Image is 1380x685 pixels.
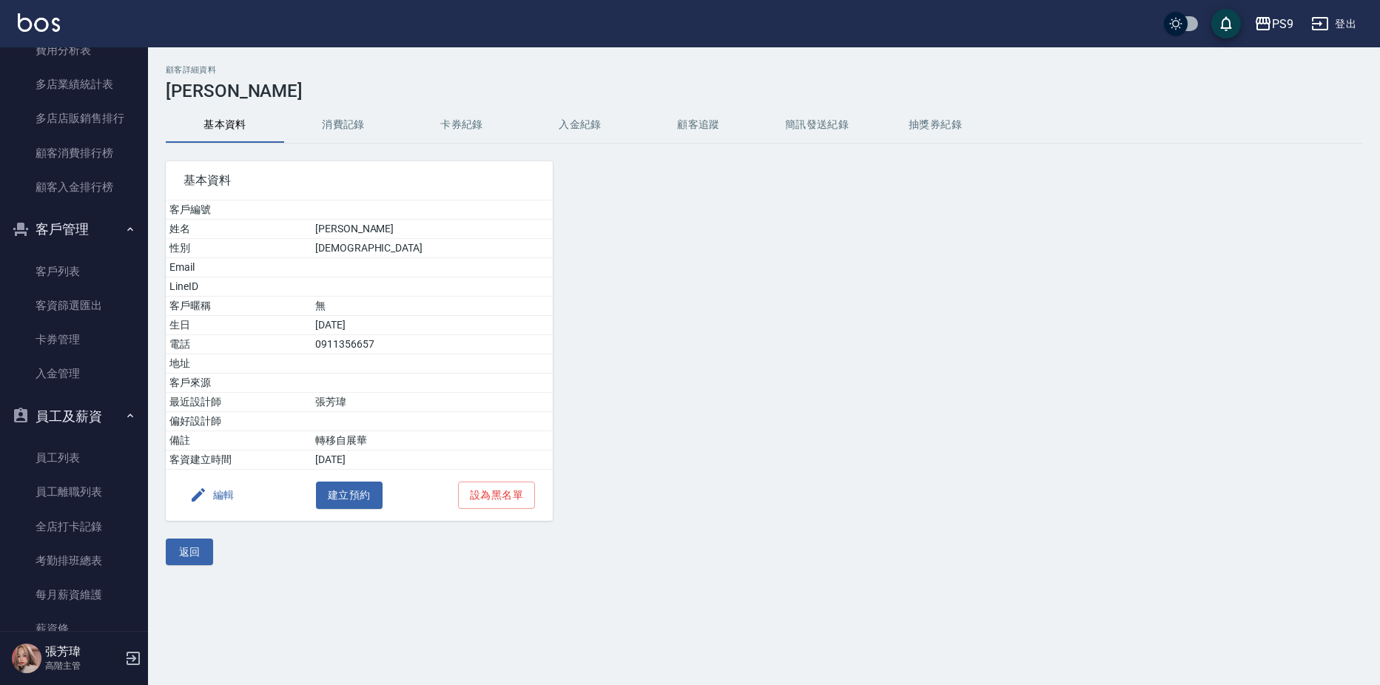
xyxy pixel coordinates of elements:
td: [PERSON_NAME] [312,220,553,239]
div: PS9 [1272,15,1293,33]
a: 考勤排班總表 [6,544,142,578]
a: 顧客消費排行榜 [6,136,142,170]
td: 最近設計師 [166,393,312,412]
button: 客戶管理 [6,210,142,249]
p: 高階主管 [45,659,121,672]
td: 0911356657 [312,335,553,354]
button: PS9 [1248,9,1299,39]
a: 多店店販銷售排行 [6,101,142,135]
td: 姓名 [166,220,312,239]
button: 基本資料 [166,107,284,143]
td: [DATE] [312,316,553,335]
button: 返回 [166,539,213,566]
td: Email [166,258,312,277]
a: 全店打卡記錄 [6,510,142,544]
button: 顧客追蹤 [639,107,758,143]
button: 入金紀錄 [521,107,639,143]
a: 卡券管理 [6,323,142,357]
td: LineID [166,277,312,297]
td: 性別 [166,239,312,258]
a: 客戶列表 [6,254,142,288]
button: 卡券紀錄 [403,107,521,143]
h5: 張芳瑋 [45,644,121,659]
button: 編輯 [184,482,240,509]
a: 薪資條 [6,612,142,646]
a: 入金管理 [6,357,142,391]
td: 客戶編號 [166,200,312,220]
td: 電話 [166,335,312,354]
button: 員工及薪資 [6,397,142,436]
img: Person [12,644,41,673]
a: 多店業績統計表 [6,67,142,101]
button: 消費記錄 [284,107,403,143]
a: 員工列表 [6,441,142,475]
td: 地址 [166,354,312,374]
td: [DATE] [312,451,553,470]
td: 客戶暱稱 [166,297,312,316]
button: 建立預約 [316,482,383,509]
a: 每月薪資維護 [6,578,142,612]
td: 張芳瑋 [312,393,553,412]
button: 簡訊發送紀錄 [758,107,876,143]
td: 備註 [166,431,312,451]
a: 費用分析表 [6,33,142,67]
button: 設為黑名單 [458,482,535,509]
td: 偏好設計師 [166,412,312,431]
button: 抽獎券紀錄 [876,107,994,143]
td: 轉移自展華 [312,431,553,451]
button: 登出 [1305,10,1362,38]
a: 顧客入金排行榜 [6,170,142,204]
td: 無 [312,297,553,316]
a: 員工離職列表 [6,475,142,509]
td: 客資建立時間 [166,451,312,470]
td: 生日 [166,316,312,335]
h3: [PERSON_NAME] [166,81,1362,101]
td: [DEMOGRAPHIC_DATA] [312,239,553,258]
button: save [1211,9,1241,38]
span: 基本資料 [184,173,535,188]
h2: 顧客詳細資料 [166,65,1362,75]
a: 客資篩選匯出 [6,288,142,323]
img: Logo [18,13,60,32]
td: 客戶來源 [166,374,312,393]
